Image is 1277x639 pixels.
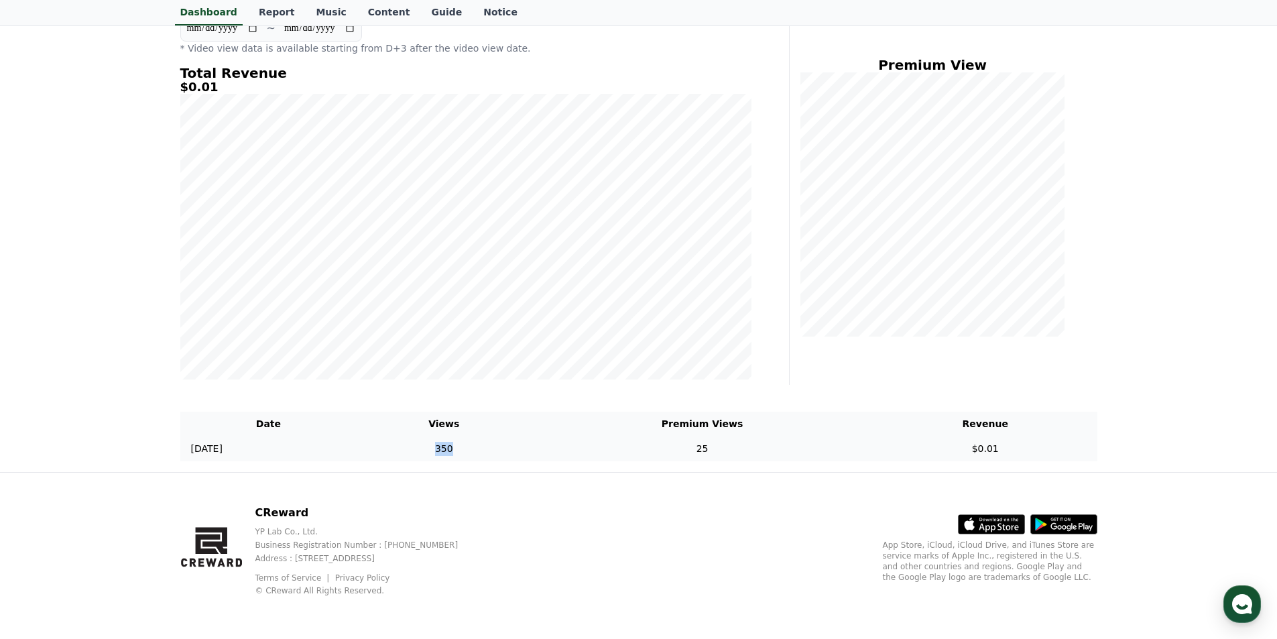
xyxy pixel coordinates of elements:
h4: Premium View [800,58,1065,72]
a: Terms of Service [255,573,331,583]
p: CReward [255,505,479,521]
p: * Video view data is available starting from D+3 after the video view date. [180,42,751,55]
p: [DATE] [191,442,223,456]
p: Address : [STREET_ADDRESS] [255,553,479,564]
th: Views [357,412,531,437]
th: Date [180,412,357,437]
span: Home [34,445,58,456]
p: Business Registration Number : [PHONE_NUMBER] [255,540,479,550]
td: $0.01 [873,437,1097,461]
a: Privacy Policy [335,573,390,583]
span: Settings [198,445,231,456]
a: Messages [88,425,173,459]
span: Messages [111,446,151,457]
p: ~ [267,20,276,36]
th: Premium Views [531,412,873,437]
p: © CReward All Rights Reserved. [255,585,479,596]
td: 350 [357,437,531,461]
td: 25 [531,437,873,461]
p: App Store, iCloud, iCloud Drive, and iTunes Store are service marks of Apple Inc., registered in ... [883,540,1097,583]
a: Home [4,425,88,459]
h5: $0.01 [180,80,751,94]
p: YP Lab Co., Ltd. [255,526,479,537]
a: Settings [173,425,257,459]
th: Revenue [873,412,1097,437]
h4: Total Revenue [180,66,751,80]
